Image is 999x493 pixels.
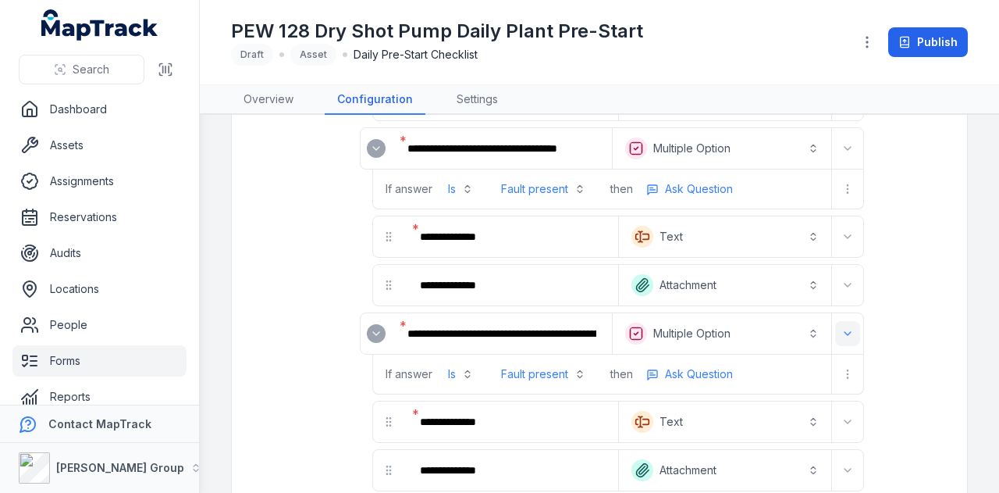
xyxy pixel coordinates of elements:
button: Fault present [492,360,595,388]
a: Reservations [12,202,187,233]
svg: drag [382,416,395,428]
a: Locations [12,273,187,305]
button: Expand [367,139,386,158]
div: Asset [290,44,336,66]
button: Multiple Option [616,131,828,166]
a: Forms [12,345,187,377]
div: :r58g:-form-item-label [395,131,609,166]
svg: drag [382,279,395,291]
a: People [12,309,187,341]
button: Expand [835,458,860,483]
button: Expand [835,224,860,249]
a: Assets [12,130,187,161]
button: Text [622,405,828,439]
a: Settings [444,85,510,115]
button: Fault present [492,175,595,203]
button: Expand [835,136,860,161]
button: more-detail [835,362,860,387]
button: Multiple Option [616,316,828,351]
span: Ask Question [665,366,733,382]
div: :r590:-form-item-label [407,220,615,254]
button: Publish [888,27,968,57]
div: :r59c:-form-item-label [361,318,392,349]
button: Is [439,175,482,203]
a: Dashboard [12,94,187,125]
button: Text [622,220,828,254]
div: :r596:-form-item-label [407,268,615,302]
a: Audits [12,238,187,269]
a: Assignments [12,166,187,197]
span: If answer [386,366,432,382]
div: drag [373,455,404,486]
svg: drag [382,230,395,243]
div: :r58f:-form-item-label [361,133,392,164]
span: Ask Question [665,181,733,197]
button: Expand [367,324,386,343]
button: Expand [835,409,860,434]
button: Attachment [622,268,828,302]
a: Reports [12,381,187,413]
button: more-detail [835,177,860,202]
span: then [610,366,633,382]
strong: Contact MapTrack [48,417,151,430]
div: :r59d:-form-item-label [395,316,609,351]
div: Draft [231,44,273,66]
button: Expand [835,273,860,298]
button: Expand [835,321,860,346]
span: If answer [386,181,432,197]
a: Overview [231,85,306,115]
button: Search [19,55,144,84]
span: Daily Pre-Start Checklist [354,47,478,63]
button: Attachment [622,453,828,488]
svg: drag [382,464,395,477]
div: drag [373,270,404,301]
h1: PEW 128 Dry Shot Pump Daily Plant Pre-Start [231,19,643,44]
button: Is [439,360,482,388]
button: more-detail [639,177,740,201]
div: :r5a3:-form-item-label [407,453,615,488]
strong: [PERSON_NAME] Group [56,461,184,474]
span: then [610,181,633,197]
div: drag [373,406,404,438]
a: MapTrack [41,9,158,41]
div: drag [373,221,404,252]
button: more-detail [639,363,740,386]
div: :r59t:-form-item-label [407,405,615,439]
a: Configuration [325,85,425,115]
span: Search [73,62,109,77]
